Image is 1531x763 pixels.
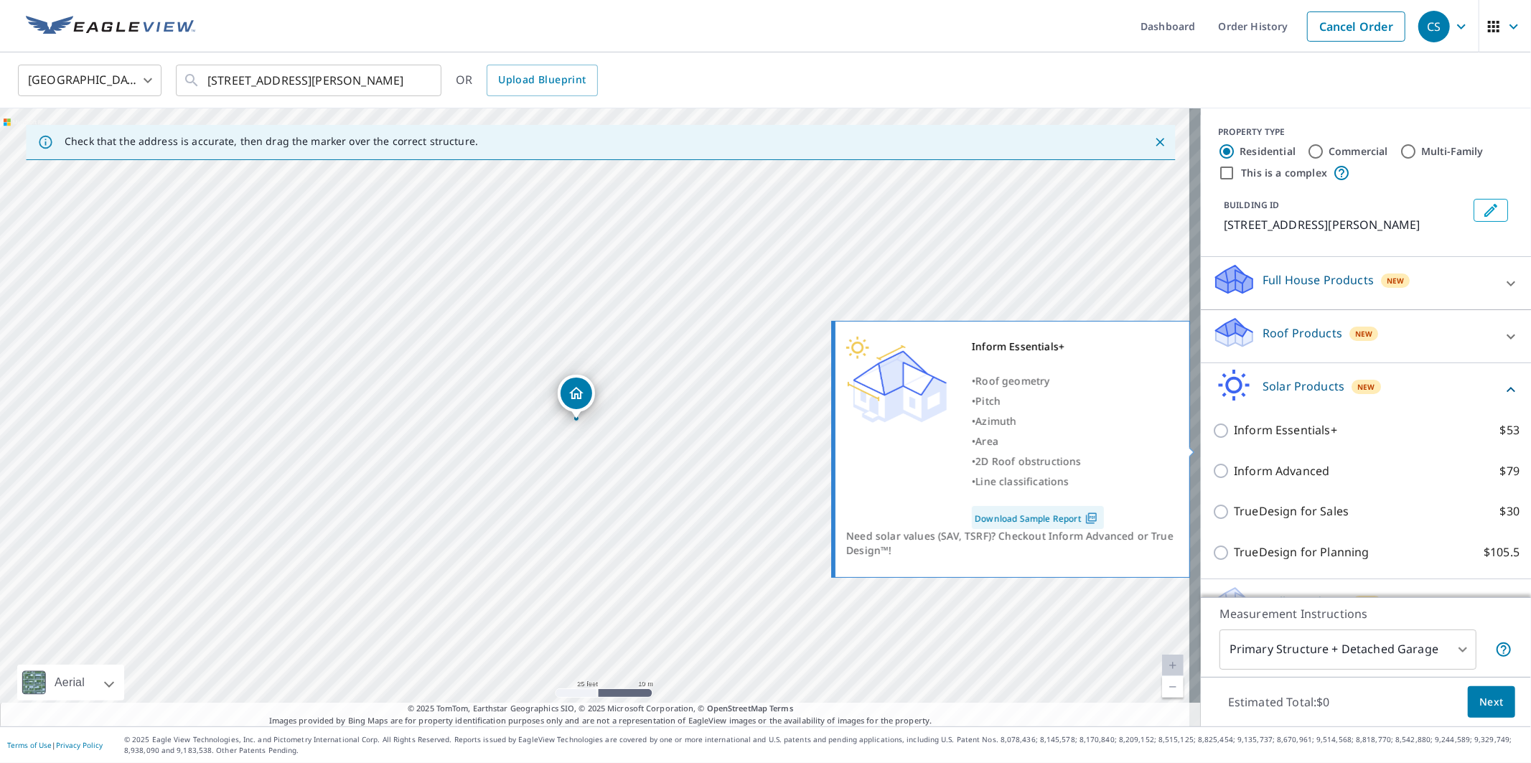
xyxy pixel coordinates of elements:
div: Dropped pin, building 1, Residential property, 18070 Sullivan Ave Port Charlotte, FL 33954 [558,375,595,419]
a: Upload Blueprint [487,65,597,96]
div: • [972,451,1104,472]
span: Line classifications [975,474,1069,488]
p: Full House Products [1263,271,1374,289]
div: Primary Structure + Detached Garage [1219,629,1476,670]
span: Area [975,434,998,448]
div: • [972,431,1104,451]
img: Pdf Icon [1082,512,1101,525]
a: Current Level 20, Zoom In Disabled [1162,655,1184,676]
a: Cancel Order [1307,11,1405,42]
span: Roof geometry [975,374,1049,388]
p: [STREET_ADDRESS][PERSON_NAME] [1224,216,1468,233]
div: • [972,391,1104,411]
p: TrueDesign for Planning [1234,543,1369,561]
p: $105.5 [1484,543,1520,561]
div: Walls ProductsNew [1212,585,1520,626]
p: © 2025 Eagle View Technologies, Inc. and Pictometry International Corp. All Rights Reserved. Repo... [124,734,1524,756]
span: Azimuth [975,414,1016,428]
p: Walls Products [1263,593,1345,610]
div: Aerial [17,665,124,701]
img: EV Logo [26,16,195,37]
span: © 2025 TomTom, Earthstar Geographics SIO, © 2025 Microsoft Corporation, © [408,703,793,715]
div: Aerial [50,665,89,701]
a: Terms of Use [7,740,52,750]
div: • [972,371,1104,391]
div: Roof ProductsNew [1212,316,1520,357]
div: OR [456,65,598,96]
div: Full House ProductsNew [1212,263,1520,304]
label: Commercial [1329,144,1388,159]
p: Roof Products [1263,324,1342,342]
p: $79 [1500,462,1520,480]
p: Estimated Total: $0 [1217,686,1342,718]
img: Premium [846,337,947,423]
button: Close [1151,133,1169,151]
input: Search by address or latitude-longitude [207,60,412,100]
button: Next [1468,686,1515,718]
span: Pitch [975,394,1001,408]
span: Upload Blueprint [498,71,586,89]
span: 2D Roof obstructions [975,454,1081,468]
p: TrueDesign for Sales [1234,502,1349,520]
a: Privacy Policy [56,740,103,750]
span: New [1357,381,1375,393]
a: Terms [769,703,793,713]
label: Residential [1240,144,1296,159]
div: CS [1418,11,1450,42]
div: Inform Essentials+ [972,337,1104,357]
p: Measurement Instructions [1219,605,1512,622]
p: BUILDING ID [1224,199,1279,211]
p: | [7,741,103,749]
a: Current Level 20, Zoom Out [1162,676,1184,698]
div: [GEOGRAPHIC_DATA] [18,60,161,100]
div: Need solar values (SAV, TSRF)? Checkout Inform Advanced or True Design™! [846,529,1179,558]
label: This is a complex [1241,166,1327,180]
span: Next [1479,693,1504,711]
p: Check that the address is accurate, then drag the marker over the correct structure. [65,135,478,148]
button: Edit building 1 [1474,199,1508,222]
p: Inform Essentials+ [1234,421,1337,439]
span: New [1355,328,1373,340]
p: Inform Advanced [1234,462,1329,480]
div: Solar ProductsNew [1212,369,1520,410]
p: Solar Products [1263,378,1344,395]
span: Your report will include the primary structure and a detached garage if one exists. [1495,641,1512,658]
div: • [972,472,1104,492]
p: $30 [1500,502,1520,520]
p: $53 [1500,421,1520,439]
div: • [972,411,1104,431]
span: New [1387,275,1405,286]
div: PROPERTY TYPE [1218,126,1514,139]
a: Download Sample Report [972,506,1104,529]
label: Multi-Family [1421,144,1484,159]
a: OpenStreetMap [707,703,767,713]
